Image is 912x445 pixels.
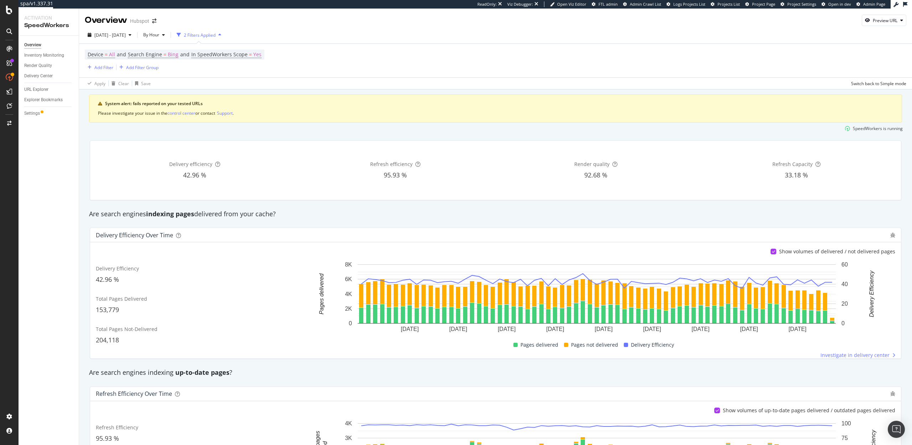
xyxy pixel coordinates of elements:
[822,1,851,7] a: Open in dev
[24,86,74,93] a: URL Explorer
[24,62,52,69] div: Render Quality
[841,281,848,287] text: 40
[345,420,352,426] text: 4K
[630,1,661,7] span: Admin Crawl List
[164,51,166,58] span: =
[820,352,895,359] a: Investigate in delivery center
[24,62,74,69] a: Render Quality
[856,1,885,7] a: Admin Page
[888,421,905,438] div: Open Intercom Messenger
[249,51,252,58] span: =
[820,352,890,359] span: Investigate in delivery center
[631,341,674,349] span: Delivery Efficiency
[24,52,64,59] div: Inventory Monitoring
[745,1,775,7] a: Project Page
[132,78,151,89] button: Save
[862,15,906,26] button: Preview URL
[85,78,105,89] button: Apply
[349,320,352,326] text: 0
[623,1,661,7] a: Admin Crawl List
[345,435,352,441] text: 3K
[94,81,105,87] div: Apply
[869,270,875,317] text: Delivery Efficiency
[890,391,895,396] div: bug
[24,41,41,49] div: Overview
[180,51,190,58] span: and
[717,1,740,7] span: Projects List
[96,390,172,397] div: Refresh Efficiency over time
[520,341,558,349] span: Pages delivered
[96,434,119,443] span: 95.93 %
[191,51,248,58] span: In SpeedWorkers Scope
[116,63,159,72] button: Add Filter Group
[779,248,895,255] div: Show volumes of delivered / not delivered pages
[24,21,73,30] div: SpeedWorkers
[89,94,902,123] div: warning banner
[598,1,618,7] span: FTL admin
[96,305,119,314] span: 153,779
[24,72,53,80] div: Delivery Center
[85,368,906,377] div: Are search engines indexing ?
[96,232,173,239] div: Delivery Efficiency over time
[85,63,113,72] button: Add Filter
[140,29,168,41] button: By Hour
[345,291,352,297] text: 4K
[24,41,74,49] a: Overview
[174,29,224,41] button: 2 Filters Applied
[24,86,48,93] div: URL Explorer
[851,81,906,87] div: Switch back to Simple mode
[873,17,897,24] div: Preview URL
[109,50,115,59] span: All
[571,341,618,349] span: Pages not delivered
[24,96,63,104] div: Explorer Bookmarks
[96,275,119,284] span: 42.96 %
[787,1,816,7] span: Project Settings
[370,161,413,167] span: Refresh efficiency
[841,301,848,307] text: 20
[98,110,893,117] div: Please investigate your issue in the or contact .
[117,51,126,58] span: and
[140,32,159,38] span: By Hour
[141,81,151,87] div: Save
[841,420,851,426] text: 100
[449,326,467,332] text: [DATE]
[175,368,229,377] strong: up-to-date pages
[183,171,206,179] span: 42.96 %
[477,1,497,7] div: ReadOnly:
[848,78,906,89] button: Switch back to Simple mode
[584,171,607,179] span: 92.68 %
[217,110,233,117] button: Support
[595,326,612,332] text: [DATE]
[384,171,407,179] span: 95.93 %
[109,78,129,89] button: Clear
[184,32,216,38] div: 2 Filters Applied
[574,161,610,167] span: Render quality
[24,72,74,80] a: Delivery Center
[853,125,903,131] div: SpeedWorkers is running
[128,51,162,58] span: Search Engine
[345,262,352,268] text: 8K
[318,273,325,315] text: Pages delivered
[667,1,705,7] a: Logs Projects List
[401,326,419,332] text: [DATE]
[169,161,212,167] span: Delivery efficiency
[85,29,134,41] button: [DATE] - [DATE]
[146,209,194,218] strong: indexing pages
[24,110,40,117] div: Settings
[298,261,895,335] svg: A chart.
[96,265,139,272] span: Delivery Efficiency
[557,1,586,7] span: Open Viz Editor
[673,1,705,7] span: Logs Projects List
[788,326,806,332] text: [DATE]
[94,64,113,71] div: Add Filter
[785,171,808,179] span: 33.18 %
[167,110,195,116] div: control center
[168,50,178,59] span: Bing
[781,1,816,7] a: Project Settings
[24,14,73,21] div: Activation
[85,209,906,219] div: Are search engines delivered from your cache?
[105,51,108,58] span: =
[592,1,618,7] a: FTL admin
[96,424,138,431] span: Refresh Efficiency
